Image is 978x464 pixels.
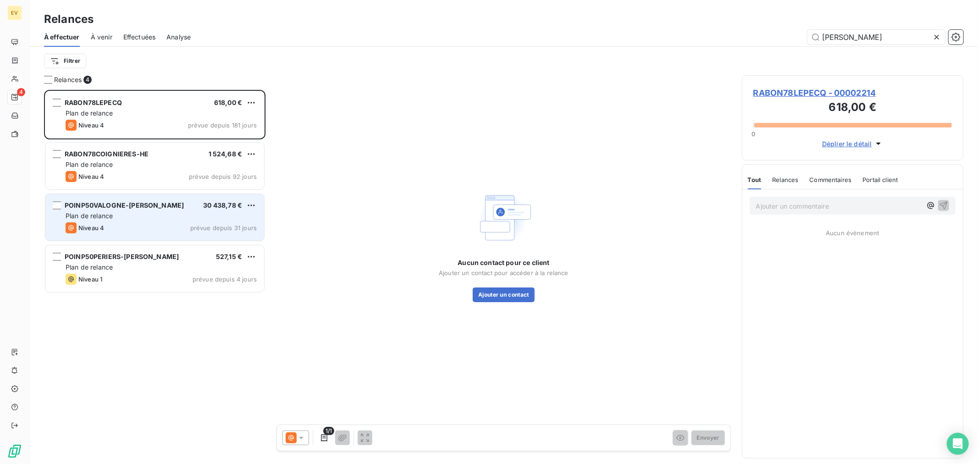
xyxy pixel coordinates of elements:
span: POINP50PERIERS-[PERSON_NAME] [65,253,179,260]
span: À effectuer [44,33,80,42]
span: Plan de relance [66,212,113,220]
button: Filtrer [44,54,86,68]
span: RABON78LEPECQ [65,99,122,106]
span: Analyse [166,33,191,42]
span: Plan de relance [66,263,113,271]
span: Ajouter un contact pour accéder à la relance [439,269,569,276]
img: Empty state [474,188,533,247]
span: Aucun évènement [826,229,879,237]
button: Déplier le détail [819,138,886,149]
span: Déplier le détail [822,139,872,149]
span: Plan de relance [66,160,113,168]
span: prévue depuis 4 jours [193,276,257,283]
div: grid [44,90,265,464]
img: Logo LeanPay [7,444,22,458]
button: Envoyer [691,431,725,445]
span: prévue depuis 181 jours [188,122,257,129]
span: POINP50VALOGNE-[PERSON_NAME] [65,201,184,209]
span: 618,00 € [214,99,242,106]
button: Ajouter un contact [473,287,535,302]
span: Niveau 4 [78,173,104,180]
span: 30 438,78 € [203,201,242,209]
div: Open Intercom Messenger [947,433,969,455]
span: Portail client [862,176,898,183]
span: Relances [54,75,82,84]
div: EV [7,6,22,20]
span: 4 [17,88,25,96]
span: 1/1 [323,427,334,435]
span: Effectuées [123,33,156,42]
span: RABON78LEPECQ - 00002214 [753,87,952,99]
h3: 618,00 € [753,99,952,117]
span: Plan de relance [66,109,113,117]
span: 0 [752,130,756,138]
span: RABON78COIGNIERES-HE [65,150,149,158]
span: 4 [83,76,92,84]
span: Tout [748,176,762,183]
span: Commentaires [810,176,852,183]
span: Niveau 4 [78,122,104,129]
span: prévue depuis 31 jours [190,224,257,232]
span: 1 524,68 € [209,150,243,158]
span: 527,15 € [216,253,242,260]
h3: Relances [44,11,94,28]
span: À venir [91,33,112,42]
input: Rechercher [807,30,945,44]
span: prévue depuis 92 jours [189,173,257,180]
span: Niveau 1 [78,276,102,283]
span: Aucun contact pour ce client [458,258,549,267]
span: Niveau 4 [78,224,104,232]
span: Relances [772,176,798,183]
